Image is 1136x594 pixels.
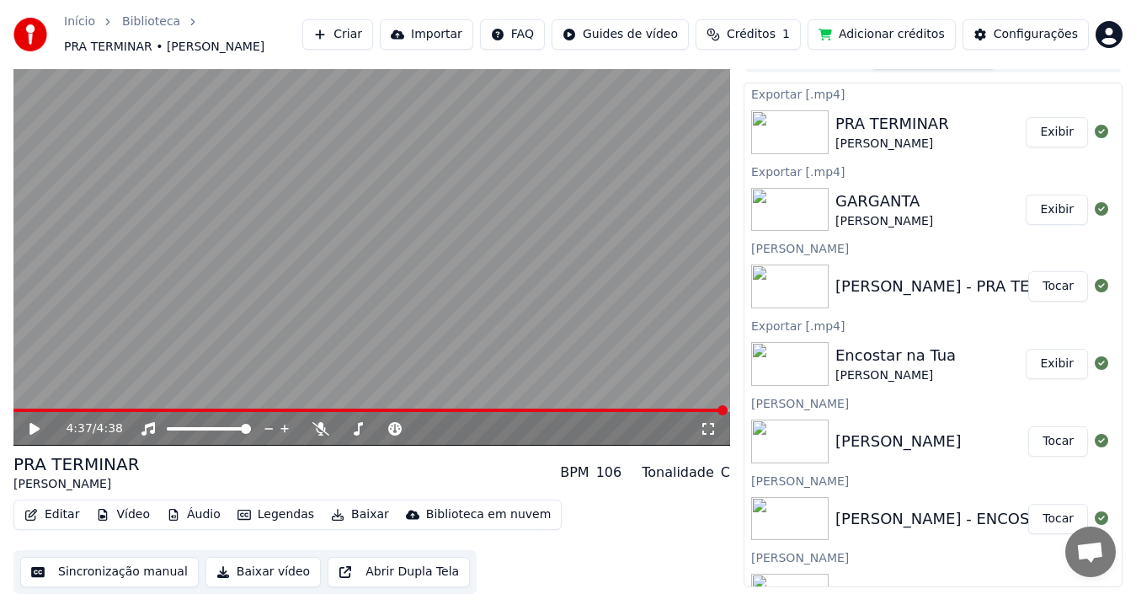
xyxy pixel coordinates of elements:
div: [PERSON_NAME] [744,547,1122,567]
div: Tonalidade [642,463,714,483]
div: [PERSON_NAME] [835,136,949,153]
span: Créditos [727,26,776,43]
div: [PERSON_NAME] [744,238,1122,258]
span: 4:38 [97,420,123,437]
button: Configurações [963,19,1089,50]
button: Legendas [231,503,321,527]
button: Baixar [324,503,396,527]
button: Vídeo [89,503,157,527]
div: Encostar na Tua [835,344,956,367]
button: Editar [18,503,86,527]
a: Início [64,13,95,30]
div: [PERSON_NAME] - PRA TERMINAR [835,275,1090,298]
button: Créditos1 [696,19,801,50]
div: Bate-papo aberto [1065,527,1116,577]
span: PRA TERMINAR • [PERSON_NAME] [64,39,264,56]
img: youka [13,18,47,51]
button: Tocar [1028,271,1088,302]
button: Criar [302,19,373,50]
button: Guides de vídeo [552,19,689,50]
div: GARGANTA [835,190,933,213]
div: [PERSON_NAME] - ENCOSTAR NA TUA [835,507,1121,531]
div: [PERSON_NAME] [835,367,956,384]
div: [PERSON_NAME] [744,393,1122,413]
div: Biblioteca em nuvem [426,506,552,523]
button: Tocar [1028,504,1088,534]
div: C [721,463,730,483]
div: PRA TERMINAR [13,452,140,476]
div: 106 [596,463,622,483]
div: Exportar [.mp4] [744,315,1122,335]
button: FAQ [480,19,545,50]
button: Baixar vídeo [205,557,321,587]
button: Exibir [1026,117,1088,147]
button: Exibir [1026,195,1088,225]
span: 4:37 [66,420,92,437]
button: Sincronização manual [20,557,199,587]
div: [PERSON_NAME] [744,470,1122,490]
div: BPM [560,463,589,483]
div: / [66,420,106,437]
button: Adicionar créditos [808,19,956,50]
button: Áudio [160,503,227,527]
button: Importar [380,19,473,50]
button: Abrir Dupla Tela [328,557,470,587]
div: Configurações [994,26,1078,43]
nav: breadcrumb [64,13,302,56]
div: Exportar [.mp4] [744,83,1122,104]
div: PRA TERMINAR [835,112,949,136]
div: [PERSON_NAME] [835,430,962,453]
div: [PERSON_NAME] [13,476,140,493]
a: Biblioteca [122,13,180,30]
button: Tocar [1028,426,1088,457]
div: [PERSON_NAME] [835,213,933,230]
span: 1 [782,26,790,43]
button: Exibir [1026,349,1088,379]
div: Exportar [.mp4] [744,161,1122,181]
